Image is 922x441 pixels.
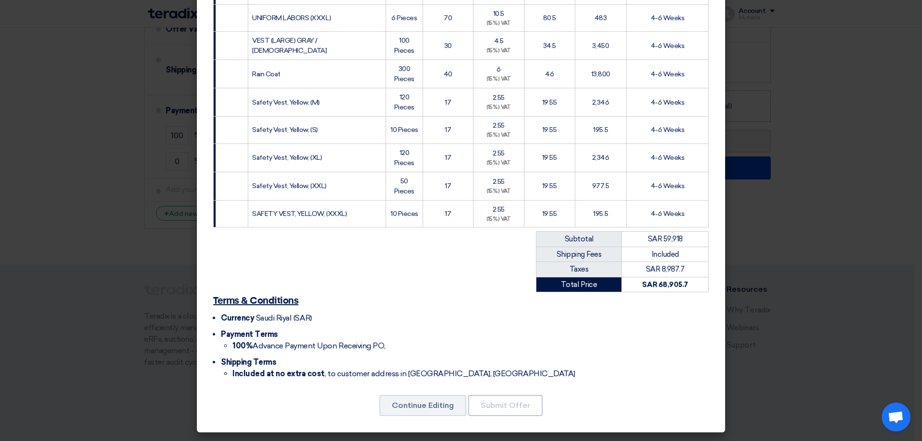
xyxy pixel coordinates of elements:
[232,341,253,350] strong: 100%
[232,341,386,350] span: Advance Payment Upon Receiving PO,
[232,368,709,380] li: , to customer address in [GEOGRAPHIC_DATA], [GEOGRAPHIC_DATA]
[493,94,505,102] span: 2.55
[394,65,414,83] span: 300 Pieces
[477,104,520,112] div: (15%) VAT
[252,36,327,55] span: VEST (LARGE) GRAY / [DEMOGRAPHIC_DATA]
[477,131,520,140] div: (15%) VAT
[493,10,504,18] span: 10.5
[221,358,276,367] span: Shipping Terms
[542,210,557,218] span: 19.55
[536,277,622,292] td: Total Price
[593,126,608,134] span: 195.5
[651,42,685,50] span: 4-6 Weeks
[594,14,607,22] span: 483
[493,205,505,214] span: 2.55
[391,14,417,22] span: 6 Pieces
[444,70,452,78] span: 40
[252,182,327,190] span: Safety Vest, Yellow, (XXL)
[477,20,520,28] div: (15%) VAT
[445,98,451,107] span: 17
[543,42,556,50] span: 34.5
[379,395,466,416] button: Continue Editing
[252,70,280,78] span: Rain Coat
[592,98,609,107] span: 2,346
[494,37,504,45] span: 4.5
[394,177,414,195] span: 50 Pieces
[221,330,278,339] span: Payment Terms
[592,154,609,162] span: 2,346
[651,210,685,218] span: 4-6 Weeks
[882,403,910,431] a: Open chat
[651,126,685,134] span: 4-6 Weeks
[445,126,451,134] span: 17
[543,14,556,22] span: 80.5
[493,178,505,186] span: 2.55
[252,210,347,218] span: SAFETY VEST, YELLOW, (XXXL)
[652,250,679,259] span: Included
[477,188,520,196] div: (15%) VAT
[394,149,414,167] span: 120 Pieces
[213,296,298,306] u: Terms & Conditions
[593,210,608,218] span: 195.5
[252,98,319,107] span: Safety Vest, Yellow, (M)
[444,42,452,50] span: 30
[536,262,622,277] td: Taxes
[651,154,685,162] span: 4-6 Weeks
[394,36,414,55] span: 100 Pieces
[232,369,325,378] strong: Included at no extra cost
[542,98,557,107] span: 19.55
[477,215,520,224] div: (15%) VAT
[536,232,622,247] td: Subtotal
[390,210,418,218] span: 10 Pieces
[592,182,609,190] span: 977.5
[394,93,414,111] span: 120 Pieces
[493,121,505,130] span: 2.55
[445,154,451,162] span: 17
[477,159,520,167] div: (15%) VAT
[477,47,520,55] div: (15%) VAT
[646,265,685,274] span: SAR 8,987.7
[252,154,322,162] span: Safety Vest, Yellow, (XL)
[651,98,685,107] span: 4-6 Weeks
[256,313,312,322] span: Saudi Riyal (SAR)
[493,149,505,157] span: 2.55
[497,65,501,73] span: 6
[651,182,685,190] span: 4-6 Weeks
[542,182,557,190] span: 19.55
[444,14,452,22] span: 70
[445,182,451,190] span: 17
[651,70,685,78] span: 4-6 Weeks
[221,313,254,322] span: Currency
[622,232,709,247] td: SAR 59,918
[545,70,554,78] span: 46
[252,14,331,22] span: UNIFORM LABORS (XXXL)
[592,42,609,50] span: 3,450
[536,247,622,262] td: Shipping Fees
[468,395,543,416] button: Submit Offer
[542,126,557,134] span: 19.55
[445,210,451,218] span: 17
[477,75,520,83] div: (15%) VAT
[542,154,557,162] span: 19.55
[651,14,685,22] span: 4-6 Weeks
[642,280,688,289] strong: SAR 68,905.7
[390,126,418,134] span: 10 Pieces
[252,126,317,134] span: Safety Vest, Yellow, (S)
[591,70,610,78] span: 13,800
